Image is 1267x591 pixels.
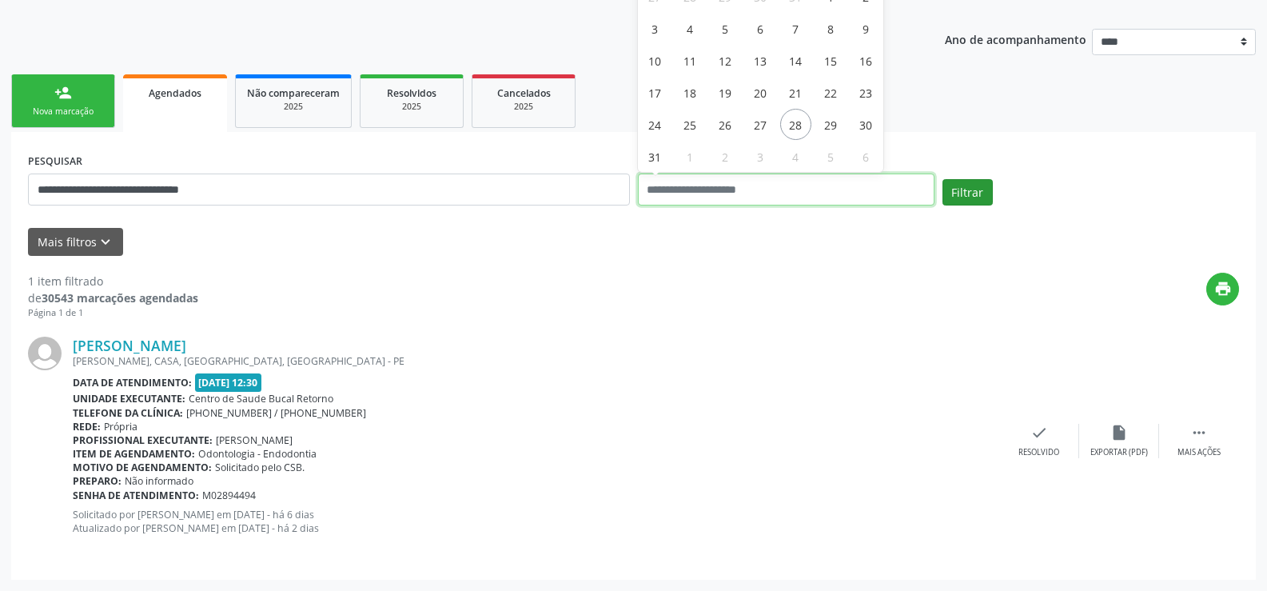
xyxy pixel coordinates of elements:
button: print [1206,273,1239,305]
b: Profissional executante: [73,433,213,447]
b: Rede: [73,420,101,433]
b: Telefone da clínica: [73,406,183,420]
button: Mais filtroskeyboard_arrow_down [28,228,123,256]
span: Agosto 13, 2025 [745,45,776,76]
b: Data de atendimento: [73,376,192,389]
span: Agosto 9, 2025 [851,13,882,44]
span: Setembro 5, 2025 [815,141,847,172]
div: Resolvido [1018,447,1059,458]
span: Agosto 24, 2025 [639,109,671,140]
div: 1 item filtrado [28,273,198,290]
span: Não compareceram [247,86,340,100]
span: Agosto 20, 2025 [745,77,776,108]
span: Agosto 21, 2025 [780,77,811,108]
i:  [1190,424,1208,441]
span: Agosto 26, 2025 [710,109,741,140]
span: Centro de Saude Bucal Retorno [189,392,333,405]
span: Agosto 3, 2025 [639,13,671,44]
span: Agosto 27, 2025 [745,109,776,140]
div: 2025 [372,101,452,113]
div: de [28,290,198,306]
b: Unidade executante: [73,392,185,405]
span: Agosto 10, 2025 [639,45,671,76]
span: Agosto 5, 2025 [710,13,741,44]
div: Nova marcação [23,106,103,118]
b: Senha de atendimento: [73,489,199,502]
b: Motivo de agendamento: [73,461,212,474]
span: Agosto 6, 2025 [745,13,776,44]
div: Página 1 de 1 [28,306,198,320]
span: Agosto 28, 2025 [780,109,811,140]
span: Setembro 6, 2025 [851,141,882,172]
span: Agosto 11, 2025 [675,45,706,76]
span: Agosto 12, 2025 [710,45,741,76]
p: Solicitado por [PERSON_NAME] em [DATE] - há 6 dias Atualizado por [PERSON_NAME] em [DATE] - há 2 ... [73,508,999,535]
p: Ano de acompanhamento [945,29,1086,49]
b: Preparo: [73,474,122,488]
span: Agosto 19, 2025 [710,77,741,108]
span: Agosto 14, 2025 [780,45,811,76]
span: Setembro 3, 2025 [745,141,776,172]
span: Agosto 25, 2025 [675,109,706,140]
span: Agosto 22, 2025 [815,77,847,108]
img: img [28,337,62,370]
span: Agosto 7, 2025 [780,13,811,44]
label: PESQUISAR [28,149,82,174]
div: Exportar (PDF) [1090,447,1148,458]
span: Agosto 18, 2025 [675,77,706,108]
i: check [1030,424,1048,441]
span: Cancelados [497,86,551,100]
strong: 30543 marcações agendadas [42,290,198,305]
span: Própria [104,420,137,433]
span: [DATE] 12:30 [195,373,262,392]
span: [PERSON_NAME] [216,433,293,447]
span: Odontologia - Endodontia [198,447,317,461]
b: Item de agendamento: [73,447,195,461]
span: Agosto 8, 2025 [815,13,847,44]
span: Setembro 4, 2025 [780,141,811,172]
span: Agosto 30, 2025 [851,109,882,140]
div: Mais ações [1177,447,1221,458]
i: keyboard_arrow_down [97,234,114,251]
span: Agosto 31, 2025 [639,141,671,172]
span: M02894494 [202,489,256,502]
span: Agosto 23, 2025 [851,77,882,108]
i: print [1214,280,1232,297]
div: person_add [54,84,72,102]
span: Agosto 4, 2025 [675,13,706,44]
i: insert_drive_file [1110,424,1128,441]
div: 2025 [484,101,564,113]
span: Agosto 17, 2025 [639,77,671,108]
span: Solicitado pelo CSB. [215,461,305,474]
span: Resolvidos [387,86,436,100]
span: Agosto 29, 2025 [815,109,847,140]
span: Setembro 2, 2025 [710,141,741,172]
span: Agosto 16, 2025 [851,45,882,76]
div: [PERSON_NAME], CASA, [GEOGRAPHIC_DATA], [GEOGRAPHIC_DATA] - PE [73,354,999,368]
span: Setembro 1, 2025 [675,141,706,172]
span: Não informado [125,474,193,488]
span: Agosto 15, 2025 [815,45,847,76]
span: Agendados [149,86,201,100]
span: [PHONE_NUMBER] / [PHONE_NUMBER] [186,406,366,420]
a: [PERSON_NAME] [73,337,186,354]
button: Filtrar [942,179,993,206]
div: 2025 [247,101,340,113]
